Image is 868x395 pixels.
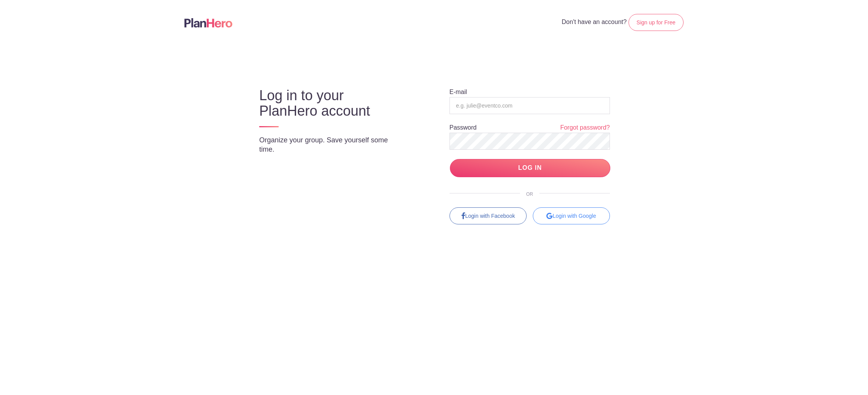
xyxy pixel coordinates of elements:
[450,159,610,177] input: LOG IN
[562,19,627,25] span: Don't have an account?
[629,14,684,31] a: Sign up for Free
[449,97,610,114] input: e.g. julie@eventco.com
[449,125,477,131] label: Password
[533,207,610,224] div: Login with Google
[184,18,232,27] img: Logo main planhero
[449,207,527,224] a: Login with Facebook
[449,89,467,95] label: E-mail
[259,135,405,154] p: Organize your group. Save yourself some time.
[560,123,610,132] a: Forgot password?
[259,88,405,119] h3: Log in to your PlanHero account
[520,192,539,197] span: OR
